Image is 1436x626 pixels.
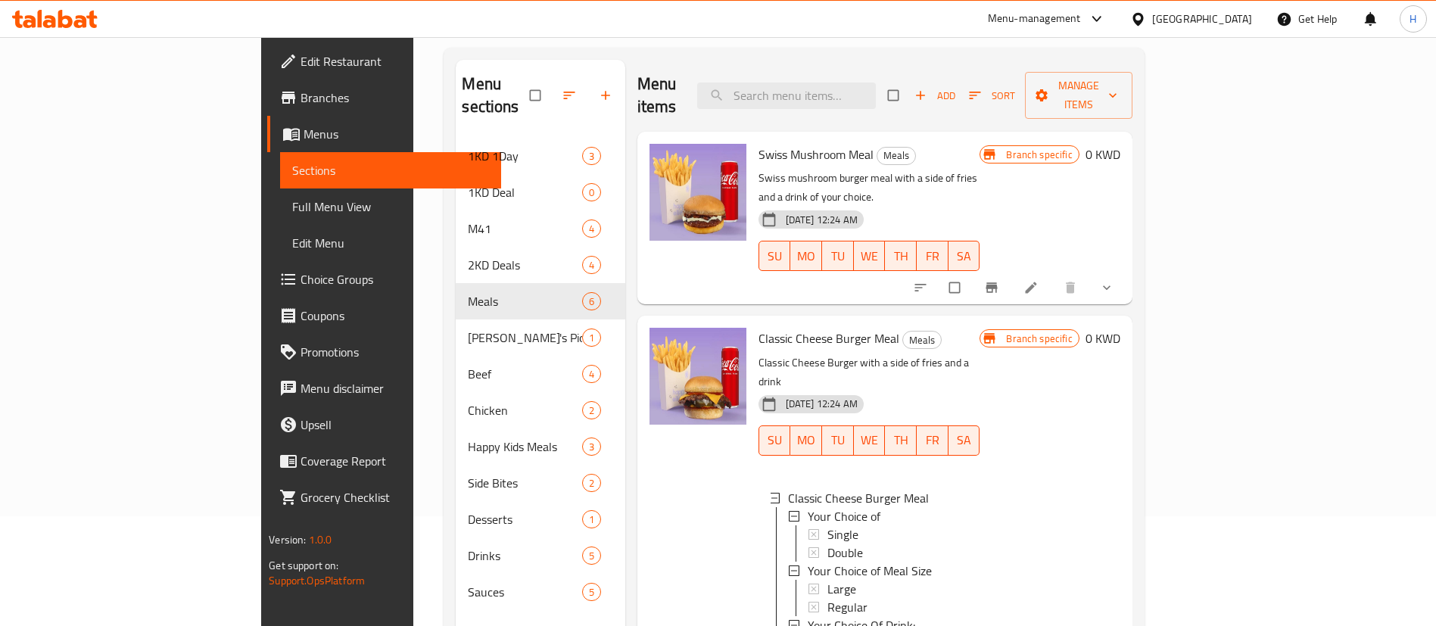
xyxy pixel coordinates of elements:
span: 4 [583,258,600,273]
span: Meals [877,147,915,164]
img: Swiss Mushroom Meal [649,144,746,241]
h6: 0 KWD [1086,328,1120,349]
a: Edit Menu [280,225,501,261]
span: 2KD Deals [468,256,581,274]
span: Grocery Checklist [301,488,489,506]
span: SA [955,245,974,267]
div: items [582,147,601,165]
button: MO [790,425,822,456]
span: 1KD Deal [468,183,581,201]
div: Happy Kids Meals3 [456,428,625,465]
span: Regular [827,598,868,616]
span: Meals [903,332,941,349]
span: Single [827,525,858,543]
span: 5 [583,549,600,563]
a: Edit Restaurant [267,43,501,79]
span: SA [955,429,974,451]
span: 5 [583,585,600,600]
span: [PERSON_NAME]'s Picks [468,329,581,347]
button: Branch-specific-item [975,271,1011,304]
a: Support.OpsPlatform [269,571,365,590]
button: TU [822,241,854,271]
a: Coupons [267,297,501,334]
input: search [697,83,876,109]
span: TU [828,429,848,451]
span: H [1410,11,1416,27]
span: Promotions [301,343,489,361]
span: Classic Cheese Burger Meal [758,327,899,350]
span: Meals [468,292,581,310]
div: Meals [902,331,942,349]
div: Menu-management [988,10,1081,28]
span: Your Choice of [808,507,880,525]
span: Branch specific [1000,148,1078,162]
span: FR [923,245,942,267]
div: Chicken2 [456,392,625,428]
span: Double [827,543,863,562]
button: SA [949,241,980,271]
span: Large [827,580,856,598]
img: Classic Cheese Burger Meal [649,328,746,425]
span: Sort [969,87,1015,104]
div: 2KD Deals4 [456,247,625,283]
span: 2 [583,403,600,418]
button: Add section [589,79,625,112]
div: [GEOGRAPHIC_DATA] [1152,11,1252,27]
span: Drinks [468,547,581,565]
span: Choice Groups [301,270,489,288]
a: Branches [267,79,501,116]
span: Sections [292,161,489,179]
button: Sort [965,84,1019,107]
button: SA [949,425,980,456]
span: MO [796,429,816,451]
div: Desserts1 [456,501,625,537]
button: sort-choices [904,271,940,304]
a: Grocery Checklist [267,479,501,515]
span: Select to update [940,273,972,302]
div: M414 [456,210,625,247]
a: Full Menu View [280,188,501,225]
div: items [582,583,601,601]
span: Swiss Mushroom Meal [758,143,874,166]
span: Desserts [468,510,581,528]
div: Happy Kids Meals [468,438,581,456]
span: Get support on: [269,556,338,575]
button: Add [911,84,959,107]
div: 1KD 1Day3 [456,138,625,174]
div: items [582,438,601,456]
h6: 0 KWD [1086,144,1120,165]
span: M41 [468,220,581,238]
span: TU [828,245,848,267]
button: TH [885,425,917,456]
h2: Menu items [637,73,679,118]
div: Side Bites2 [456,465,625,501]
span: Version: [269,530,306,550]
span: Side Bites [468,474,581,492]
span: Beef [468,365,581,383]
span: Menu disclaimer [301,379,489,397]
span: Chicken [468,401,581,419]
span: 1KD 1Day [468,147,581,165]
div: Ellie's Picks [468,329,581,347]
span: 2 [583,476,600,491]
a: Menu disclaimer [267,370,501,406]
a: Menus [267,116,501,152]
span: Menus [304,125,489,143]
span: Your Choice of Meal Size [808,562,932,580]
div: items [582,474,601,492]
span: 3 [583,440,600,454]
button: Manage items [1025,72,1132,119]
p: Classic Cheese Burger with a side of fries and a drink [758,353,980,391]
div: items [582,329,601,347]
button: TH [885,241,917,271]
span: Sauces [468,583,581,601]
span: Coverage Report [301,452,489,470]
div: Sauces5 [456,574,625,610]
span: 0 [583,185,600,200]
a: Upsell [267,406,501,443]
div: Beef4 [456,356,625,392]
